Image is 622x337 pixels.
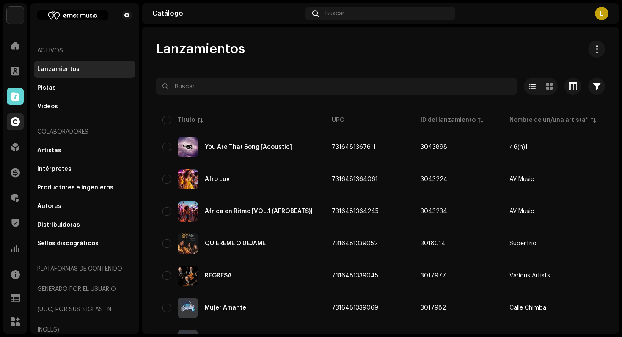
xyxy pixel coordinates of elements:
div: ID del lanzamiento [421,116,476,124]
img: 38bb01d8-c1d1-401f-bbfe-91de884f13f5 [178,169,198,189]
span: 7316481339052 [332,241,378,247]
div: Artistas [37,147,61,154]
img: 6ed60e81-ac27-4f58-94c4-746eb7717bfc [178,298,198,318]
re-m-nav-item: Artistas [34,142,135,159]
span: Various Artists [509,273,600,279]
img: 643fe52b-2ce3-4a74-ace7-97e69774b81b [178,201,198,222]
div: You Are That Song [Acoustic] [205,144,292,150]
div: Distribuidoras [37,222,80,228]
span: SuperTrío [509,241,600,247]
re-m-nav-item: Lanzamientos [34,61,135,78]
div: Various Artists [509,273,550,279]
div: Nombre de un/una artista* [509,116,588,124]
div: Sellos discográficos [37,240,99,247]
re-m-nav-item: Sellos discográficos [34,235,135,252]
re-m-nav-item: Videos [34,98,135,115]
img: 5be17e08-5506-42ce-aae7-b45113effdd0 [178,233,198,254]
span: AV Music [509,208,600,214]
span: AV Music [509,176,600,182]
img: 385a112c-7d21-44eb-a25b-39228978c79f [178,266,198,286]
div: Afro Luv [205,176,230,182]
span: Calle Chimba [509,305,600,311]
span: 3017977 [421,273,446,279]
span: 7316481364245 [332,208,379,214]
re-m-nav-item: Distribuidoras [34,216,135,233]
re-a-nav-header: Colaboradores [34,122,135,142]
div: L [595,7,608,20]
div: AV Music [509,176,534,182]
re-m-nav-item: Autores [34,198,135,215]
img: d9f8f59f-78fd-4355-bcd2-71803a451288 [7,7,24,24]
span: 3018014 [421,241,446,247]
div: 46(n)1 [509,144,528,150]
re-m-nav-item: Productores e ingenieros [34,179,135,196]
div: SuperTrío [509,241,537,247]
span: 3043234 [421,208,447,214]
re-a-nav-header: Activos [34,41,135,61]
div: QUIÉREME O DÉJAME [205,241,266,247]
img: 6e1e3f72-c35f-449a-9233-a0d6e5c4ca8e [37,10,108,20]
re-m-nav-item: Intérpretes [34,161,135,178]
span: 7316481339045 [332,273,378,279]
div: Intérpretes [37,166,72,173]
span: 3017982 [421,305,446,311]
span: Buscar [325,10,344,17]
div: Videos [37,103,58,110]
div: REGRESA [205,273,232,279]
div: Mujer Amante [205,305,246,311]
div: Lanzamientos [37,66,80,73]
div: AV Music [509,208,534,214]
div: Autores [37,203,61,210]
input: Buscar [156,78,517,95]
span: 7316481367611 [332,144,376,150]
span: 7316481339069 [332,305,378,311]
span: 46(n)1 [509,144,600,150]
re-m-nav-item: Pistas [34,79,135,96]
img: b42dfb4c-1a64-4cc6-a27a-7cefa9badd50 [178,137,198,157]
span: 3043898 [421,144,447,150]
div: Título [178,116,195,124]
span: 7316481364061 [332,176,378,182]
div: Catálogo [152,10,302,17]
span: Lanzamientos [156,41,245,58]
span: 3043224 [421,176,448,182]
div: África en Ritmo [VOL.1 (AFROBEATS)] [205,208,313,214]
div: Pistas [37,85,56,91]
div: Calle Chimba [509,305,546,311]
div: Productores e ingenieros [37,184,113,191]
